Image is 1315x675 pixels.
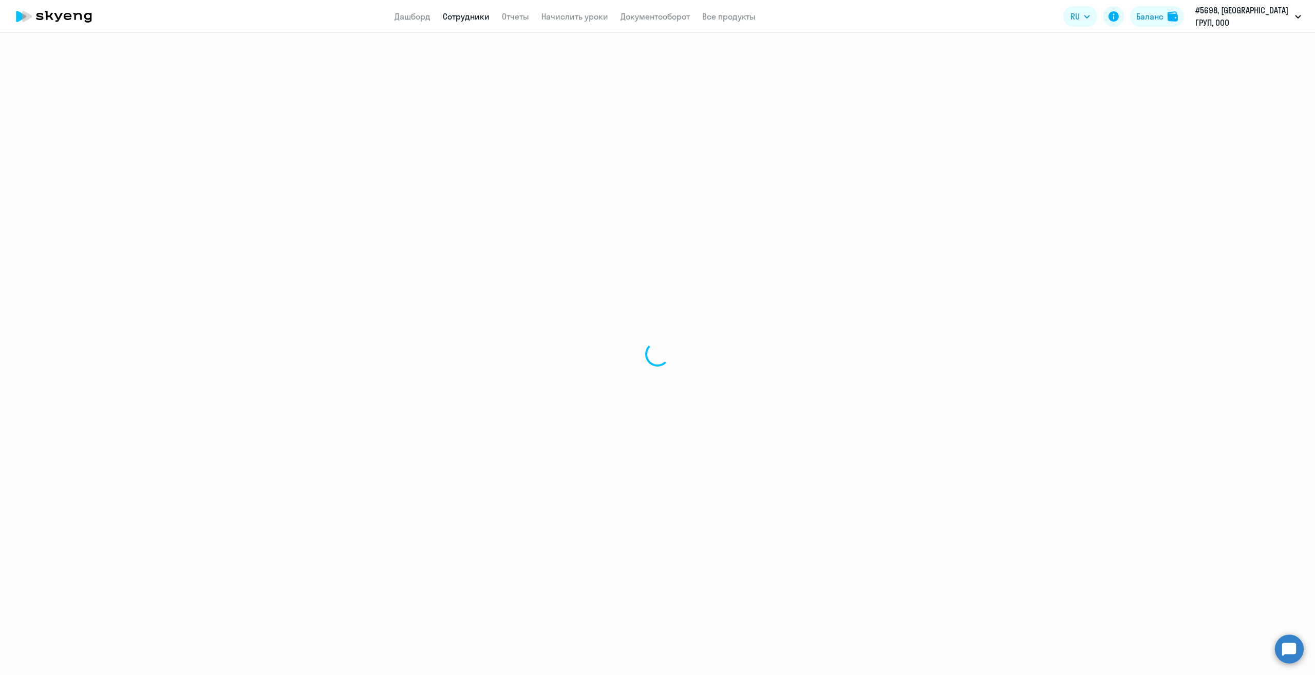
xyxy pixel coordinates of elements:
[702,11,756,22] a: Все продукты
[621,11,690,22] a: Документооборот
[1070,10,1080,23] span: RU
[1195,4,1291,29] p: #5698, [GEOGRAPHIC_DATA] ГРУП, ООО
[1136,10,1163,23] div: Баланс
[1190,4,1306,29] button: #5698, [GEOGRAPHIC_DATA] ГРУП, ООО
[1168,11,1178,22] img: balance
[443,11,490,22] a: Сотрудники
[1130,6,1184,27] button: Балансbalance
[541,11,608,22] a: Начислить уроки
[502,11,529,22] a: Отчеты
[394,11,430,22] a: Дашборд
[1063,6,1097,27] button: RU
